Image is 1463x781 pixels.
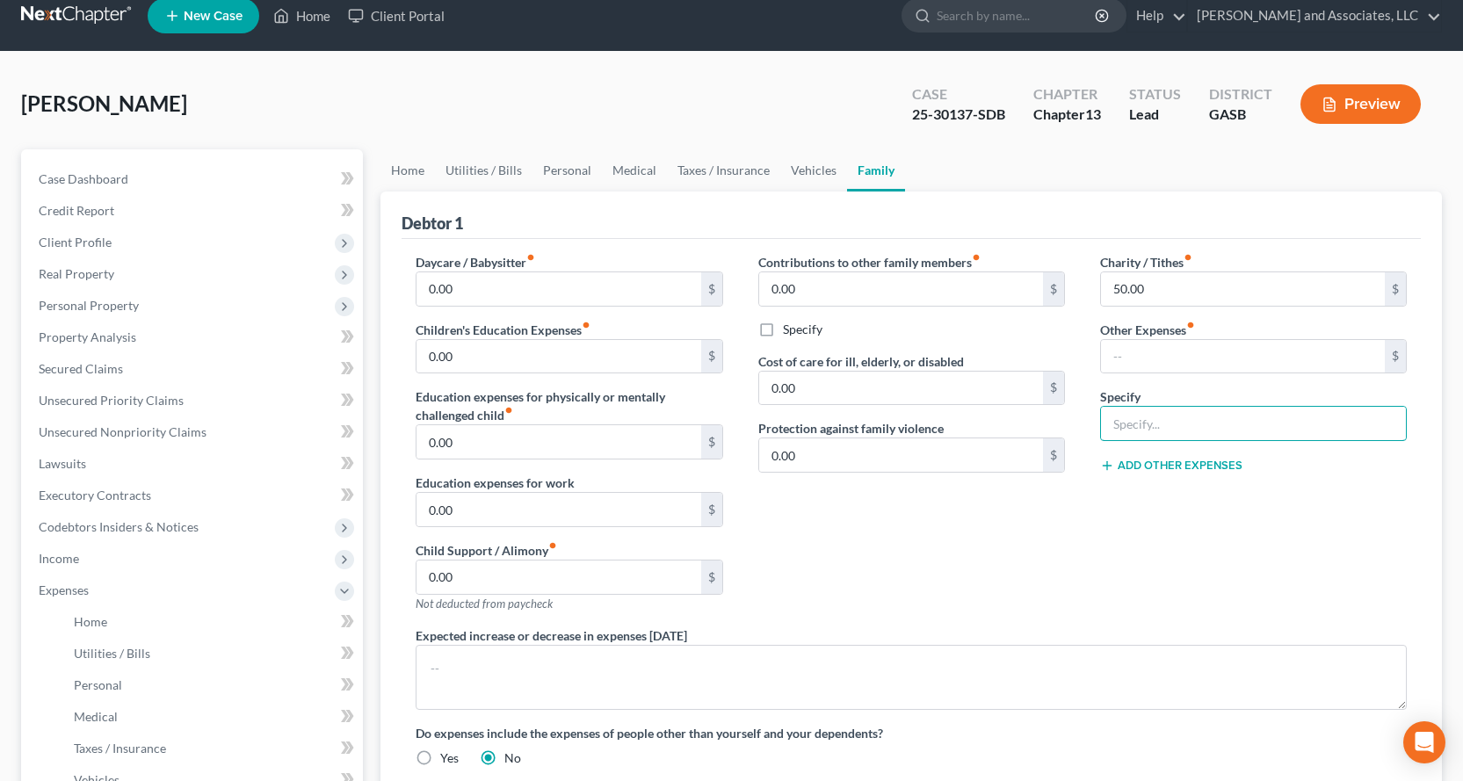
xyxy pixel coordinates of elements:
div: Open Intercom Messenger [1403,721,1445,763]
span: Not deducted from paycheck [416,597,553,611]
span: Unsecured Nonpriority Claims [39,424,206,439]
div: $ [701,560,722,594]
a: Secured Claims [25,353,363,385]
span: Home [74,614,107,629]
div: Chapter [1033,84,1101,105]
div: $ [701,340,722,373]
button: Preview [1300,84,1421,124]
span: Medical [74,709,118,724]
span: Expenses [39,582,89,597]
div: $ [1385,340,1406,373]
div: Case [912,84,1005,105]
label: Child Support / Alimony [416,541,557,560]
div: $ [1043,272,1064,306]
span: Lawsuits [39,456,86,471]
a: Executory Contracts [25,480,363,511]
span: Executory Contracts [39,488,151,503]
label: Education expenses for work [416,474,575,492]
a: Medical [60,701,363,733]
div: Chapter [1033,105,1101,125]
input: -- [1101,272,1385,306]
input: -- [759,272,1043,306]
i: fiber_manual_record [526,253,535,262]
a: Taxes / Insurance [667,149,780,192]
input: -- [416,493,700,526]
div: $ [1043,438,1064,472]
a: Utilities / Bills [435,149,532,192]
span: Utilities / Bills [74,646,150,661]
div: $ [1385,272,1406,306]
span: 13 [1085,105,1101,122]
a: Unsecured Nonpriority Claims [25,416,363,448]
a: Case Dashboard [25,163,363,195]
button: Add Other Expenses [1100,459,1242,473]
span: Property Analysis [39,329,136,344]
input: -- [416,340,700,373]
span: Personal [74,677,122,692]
a: Family [847,149,905,192]
i: fiber_manual_record [1186,321,1195,329]
a: Personal [60,669,363,701]
a: Medical [602,149,667,192]
input: -- [759,438,1043,472]
span: New Case [184,10,243,23]
i: fiber_manual_record [504,406,513,415]
span: Income [39,551,79,566]
label: Protection against family violence [758,419,944,438]
a: Vehicles [780,149,847,192]
span: Personal Property [39,298,139,313]
i: fiber_manual_record [1184,253,1192,262]
div: Lead [1129,105,1181,125]
span: Unsecured Priority Claims [39,393,184,408]
i: fiber_manual_record [582,321,590,329]
a: Taxes / Insurance [60,733,363,764]
div: $ [701,272,722,306]
label: Charity / Tithes [1100,253,1192,271]
span: Credit Report [39,203,114,218]
label: Yes [440,749,459,767]
span: Secured Claims [39,361,123,376]
label: Expected increase or decrease in expenses [DATE] [416,626,687,645]
a: Personal [532,149,602,192]
input: -- [1101,340,1385,373]
span: Real Property [39,266,114,281]
a: Credit Report [25,195,363,227]
label: Specify [783,321,822,338]
div: $ [701,425,722,459]
span: Taxes / Insurance [74,741,166,756]
span: [PERSON_NAME] [21,90,187,116]
a: Utilities / Bills [60,638,363,669]
i: fiber_manual_record [548,541,557,550]
input: -- [416,560,700,594]
input: -- [416,425,700,459]
div: District [1209,84,1272,105]
input: -- [759,372,1043,405]
i: fiber_manual_record [972,253,981,262]
label: Daycare / Babysitter [416,253,535,271]
div: Debtor 1 [402,213,463,234]
div: Status [1129,84,1181,105]
label: No [504,749,521,767]
a: Unsecured Priority Claims [25,385,363,416]
input: -- [416,272,700,306]
div: 25-30137-SDB [912,105,1005,125]
span: Codebtors Insiders & Notices [39,519,199,534]
label: Contributions to other family members [758,253,981,271]
label: Education expenses for physically or mentally challenged child [416,387,722,424]
div: GASB [1209,105,1272,125]
label: Children's Education Expenses [416,321,590,339]
div: $ [701,493,722,526]
a: Lawsuits [25,448,363,480]
label: Other Expenses [1100,321,1195,339]
a: Home [60,606,363,638]
input: Specify... [1101,407,1406,440]
label: Specify [1100,387,1141,406]
label: Do expenses include the expenses of people other than yourself and your dependents? [416,724,1407,742]
a: Property Analysis [25,322,363,353]
div: $ [1043,372,1064,405]
span: Case Dashboard [39,171,128,186]
label: Cost of care for ill, elderly, or disabled [758,352,964,371]
a: Home [380,149,435,192]
span: Client Profile [39,235,112,249]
